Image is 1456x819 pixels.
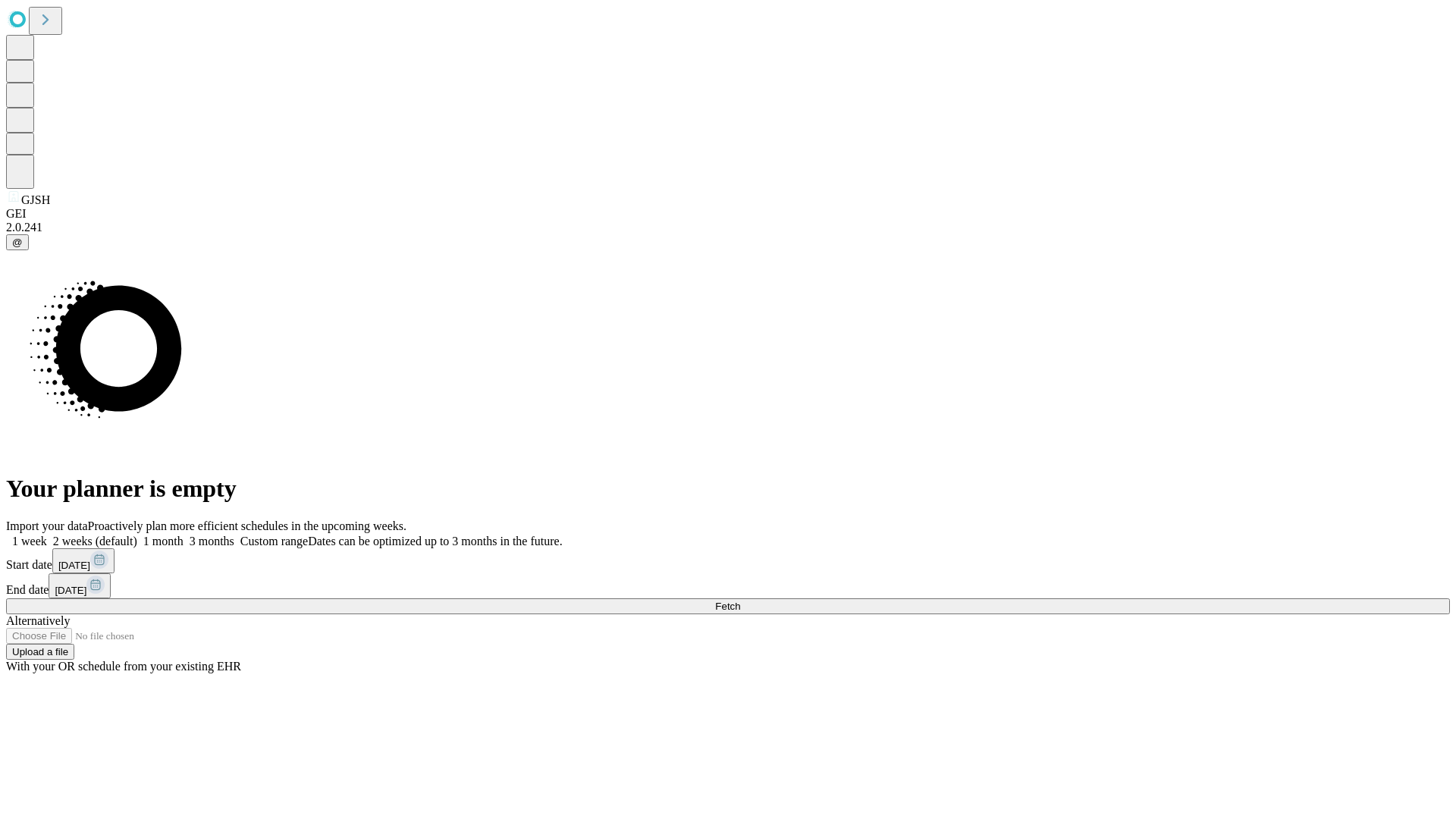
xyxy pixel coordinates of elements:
span: 2 weeks (default) [53,535,137,548]
span: Import your data [6,519,88,532]
span: Proactively plan more efficient schedules in the upcoming weeks. [88,519,406,532]
span: Alternatively [6,614,70,627]
span: 3 months [190,535,234,548]
span: 1 week [12,535,47,548]
div: GEI [6,207,1450,221]
div: 2.0.241 [6,221,1450,234]
span: 1 month [143,535,184,548]
button: [DATE] [52,548,115,573]
button: @ [6,234,29,250]
button: Fetch [6,598,1450,614]
span: Custom range [240,535,308,548]
span: With your OR schedule from your existing EHR [6,660,241,673]
div: Start date [6,548,1450,573]
span: [DATE] [55,585,86,596]
span: Fetch [715,601,740,612]
span: @ [12,237,23,248]
span: [DATE] [58,560,90,571]
div: End date [6,573,1450,598]
span: Dates can be optimized up to 3 months in the future. [308,535,562,548]
span: GJSH [21,193,50,206]
button: Upload a file [6,644,74,660]
button: [DATE] [49,573,111,598]
h1: Your planner is empty [6,475,1450,503]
